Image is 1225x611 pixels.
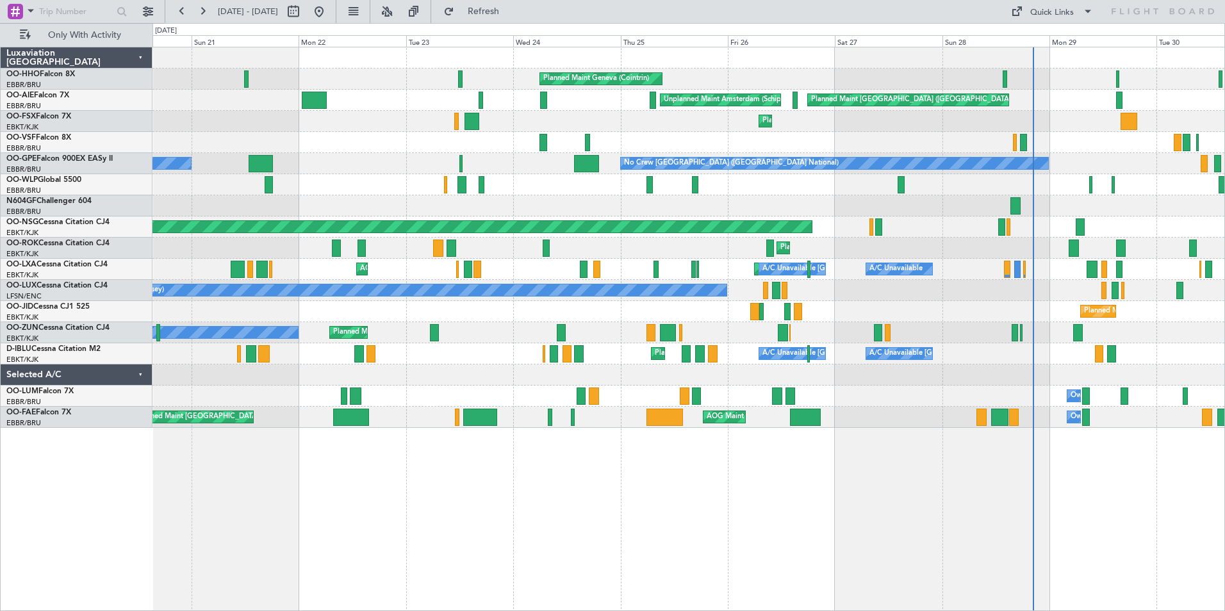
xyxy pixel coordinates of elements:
div: Owner Melsbroek Air Base [1071,407,1158,427]
button: Refresh [438,1,514,22]
div: A/C Unavailable [869,259,923,279]
div: A/C Unavailable [GEOGRAPHIC_DATA] ([GEOGRAPHIC_DATA] National) [762,259,1001,279]
input: Trip Number [39,2,113,21]
div: Mon 29 [1049,35,1156,47]
a: EBBR/BRU [6,418,41,428]
span: OO-WLP [6,176,38,184]
div: Quick Links [1030,6,1074,19]
a: OO-VSFFalcon 8X [6,134,71,142]
div: Sat 27 [835,35,942,47]
a: EBBR/BRU [6,143,41,153]
a: N604GFChallenger 604 [6,197,92,205]
span: [DATE] - [DATE] [218,6,278,17]
a: D-IBLUCessna Citation M2 [6,345,101,353]
span: OO-LUX [6,282,37,289]
span: OO-JID [6,303,33,311]
a: OO-HHOFalcon 8X [6,70,75,78]
span: OO-ZUN [6,324,38,332]
a: OO-NSGCessna Citation CJ4 [6,218,110,226]
a: EBKT/KJK [6,228,38,238]
div: Fri 26 [728,35,835,47]
span: OO-LUM [6,387,38,395]
a: OO-LXACessna Citation CJ4 [6,261,108,268]
a: EBBR/BRU [6,207,41,216]
a: OO-GPEFalcon 900EX EASy II [6,155,113,163]
a: OO-LUXCessna Citation CJ4 [6,282,108,289]
span: OO-LXA [6,261,37,268]
span: Refresh [457,7,511,16]
a: OO-LUMFalcon 7X [6,387,74,395]
a: EBKT/KJK [6,334,38,343]
a: EBKT/KJK [6,270,38,280]
a: OO-FSXFalcon 7X [6,113,71,120]
span: D-IBLU [6,345,31,353]
a: EBKT/KJK [6,355,38,364]
span: OO-NSG [6,218,38,226]
a: EBBR/BRU [6,101,41,111]
span: OO-FSX [6,113,36,120]
a: LFSN/ENC [6,291,42,301]
div: Thu 25 [621,35,728,47]
span: OO-FAE [6,409,36,416]
a: OO-JIDCessna CJ1 525 [6,303,90,311]
div: Unplanned Maint Amsterdam (Schiphol) [664,90,793,110]
div: [DATE] [155,26,177,37]
div: Planned Maint Geneva (Cointrin) [543,69,649,88]
div: Owner Melsbroek Air Base [1071,386,1158,405]
a: OO-AIEFalcon 7X [6,92,69,99]
div: Planned Maint Kortrijk-[GEOGRAPHIC_DATA] [780,238,930,257]
span: OO-VSF [6,134,36,142]
span: OO-HHO [6,70,40,78]
a: EBBR/BRU [6,397,41,407]
button: Only With Activity [14,25,139,45]
div: Wed 24 [513,35,620,47]
div: No Crew [GEOGRAPHIC_DATA] ([GEOGRAPHIC_DATA] National) [624,154,839,173]
a: OO-ROKCessna Citation CJ4 [6,240,110,247]
div: AOG Maint [US_STATE] ([GEOGRAPHIC_DATA]) [707,407,862,427]
div: Planned Maint [GEOGRAPHIC_DATA] ([GEOGRAPHIC_DATA] National) [136,407,368,427]
a: EBBR/BRU [6,165,41,174]
a: EBKT/KJK [6,249,38,259]
a: EBKT/KJK [6,313,38,322]
div: Sun 21 [192,35,299,47]
div: Planned Maint Nice ([GEOGRAPHIC_DATA]) [655,344,798,363]
span: Only With Activity [33,31,135,40]
a: OO-WLPGlobal 5500 [6,176,81,184]
a: EBBR/BRU [6,186,41,195]
a: OO-FAEFalcon 7X [6,409,71,416]
span: N604GF [6,197,37,205]
span: OO-AIE [6,92,34,99]
div: Planned Maint Kortrijk-[GEOGRAPHIC_DATA] [762,111,912,131]
div: AOG Maint Kortrijk-[GEOGRAPHIC_DATA] [360,259,500,279]
a: EBBR/BRU [6,80,41,90]
div: Planned Maint [GEOGRAPHIC_DATA] ([GEOGRAPHIC_DATA]) [811,90,1013,110]
a: OO-ZUNCessna Citation CJ4 [6,324,110,332]
button: Quick Links [1005,1,1099,22]
span: OO-ROK [6,240,38,247]
div: Tue 23 [406,35,513,47]
div: Sun 28 [942,35,1049,47]
div: Mon 22 [299,35,406,47]
span: OO-GPE [6,155,37,163]
div: A/C Unavailable [GEOGRAPHIC_DATA]-[GEOGRAPHIC_DATA] [869,344,1074,363]
div: A/C Unavailable [GEOGRAPHIC_DATA] ([GEOGRAPHIC_DATA] National) [762,344,1001,363]
a: EBKT/KJK [6,122,38,132]
div: Planned Maint Kortrijk-[GEOGRAPHIC_DATA] [333,323,482,342]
